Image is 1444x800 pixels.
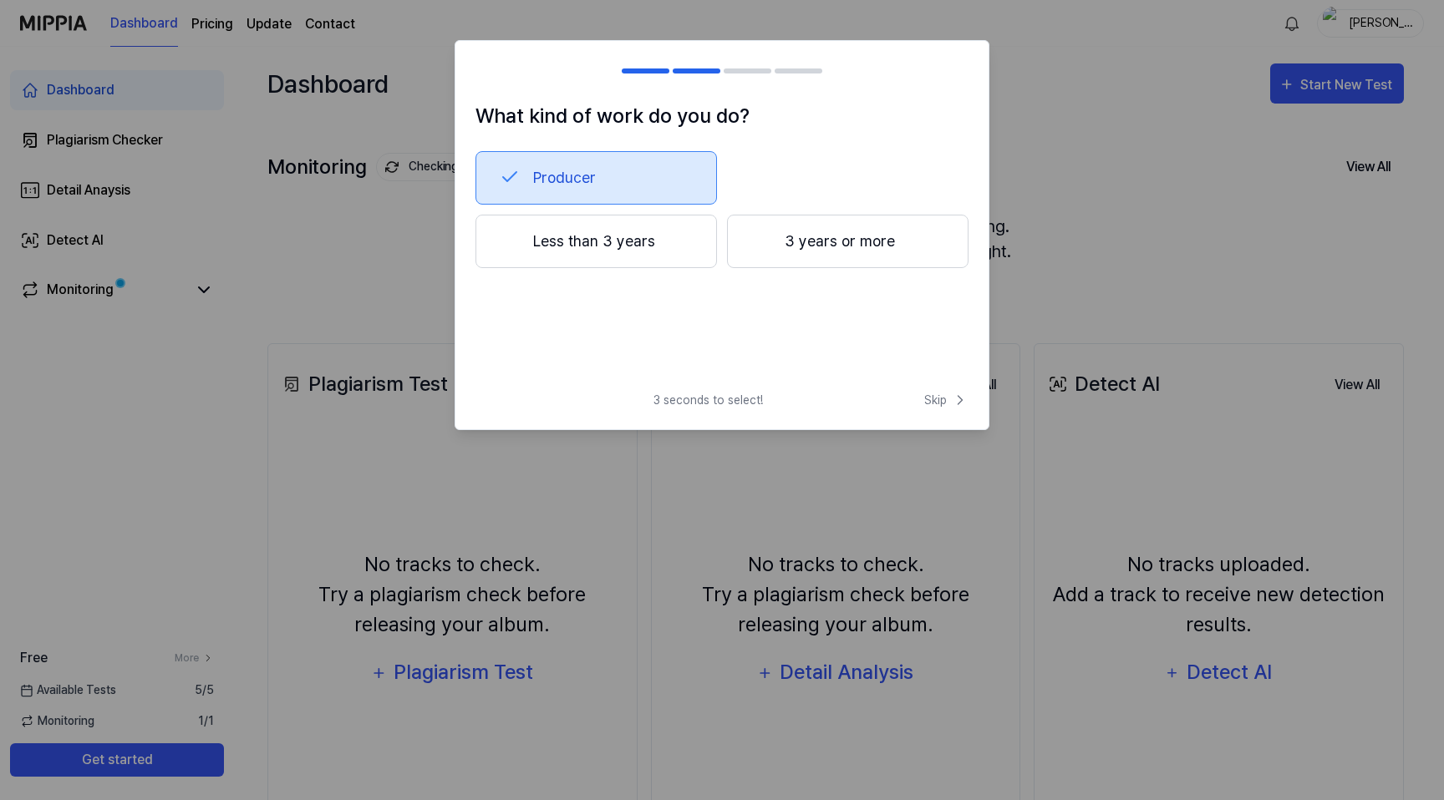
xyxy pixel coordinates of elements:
span: Skip [924,392,969,409]
button: Less than 3 years [475,215,717,268]
button: Skip [921,392,969,409]
h1: What kind of work do you do? [475,101,969,131]
button: Producer [475,151,717,205]
span: 3 seconds to select! [653,392,763,409]
button: 3 years or more [727,215,969,268]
